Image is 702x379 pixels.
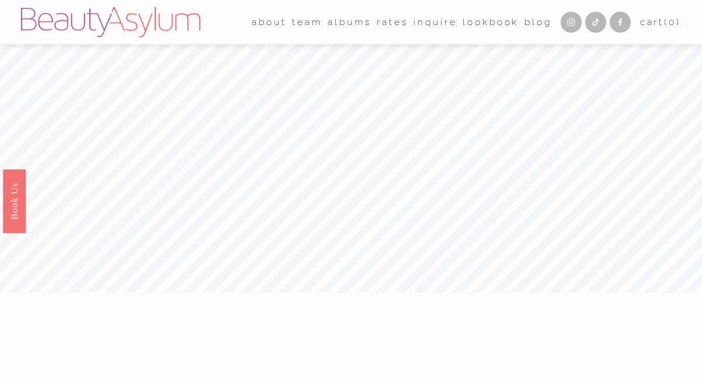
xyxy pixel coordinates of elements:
[640,14,681,30] a: 0 items in cart
[664,16,681,27] span: ( )
[252,13,286,31] a: folder dropdown
[328,13,371,31] a: albums
[561,12,582,33] a: Instagram
[524,13,552,31] a: Blog
[377,13,408,31] a: Rates
[292,14,322,30] span: team
[669,16,676,27] span: 0
[21,7,200,37] img: Beauty Asylum | Bridal Hair &amp; Makeup Charlotte &amp; Atlanta
[610,12,631,33] a: Facebook
[413,13,457,31] a: Inquire
[3,169,26,232] a: Book Us
[463,13,519,31] a: Lookbook
[252,14,286,30] span: about
[292,13,322,31] a: folder dropdown
[585,12,606,33] a: TikTok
